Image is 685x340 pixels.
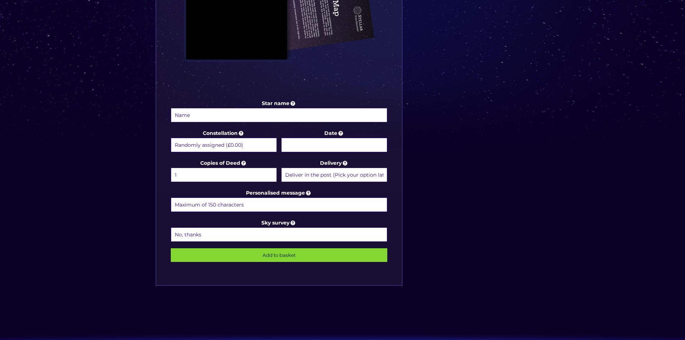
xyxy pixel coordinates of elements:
select: Delivery [281,168,387,182]
label: Constellation [171,129,277,153]
input: Date [281,138,387,152]
label: Personalised message [171,189,388,213]
input: Star name [171,108,388,122]
select: Constellation [171,138,277,152]
select: Copies of Deed [171,168,277,182]
select: Sky survey [171,227,388,242]
a: Sky survey [261,219,297,226]
label: Delivery [281,159,387,183]
input: Personalised message [171,198,388,212]
label: Star name [171,99,388,123]
input: Add to basket [171,248,388,262]
label: Date [281,129,387,153]
label: Copies of Deed [171,159,277,183]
